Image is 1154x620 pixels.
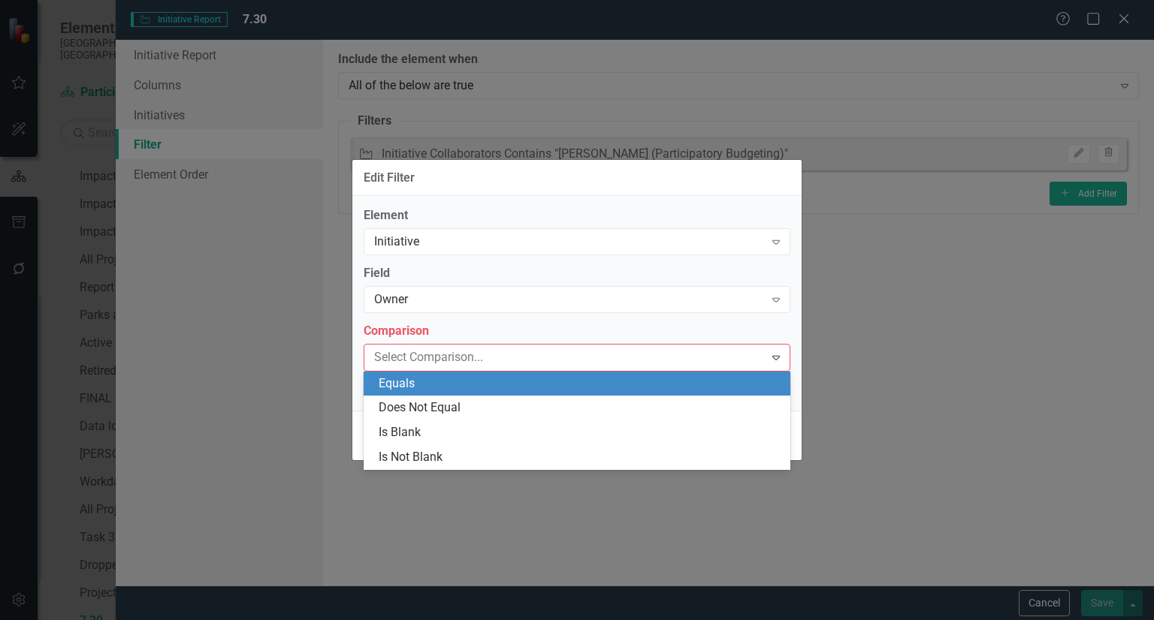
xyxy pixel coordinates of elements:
[379,424,781,441] div: Is Blank
[364,265,790,282] label: Field
[374,233,764,251] div: Initiative
[364,323,790,340] label: Comparison
[364,207,790,224] label: Element
[379,449,781,466] div: Is Not Blank
[379,399,781,417] div: Does Not Equal
[374,291,764,308] div: Owner
[379,375,781,393] div: Equals
[364,171,415,185] div: Edit Filter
